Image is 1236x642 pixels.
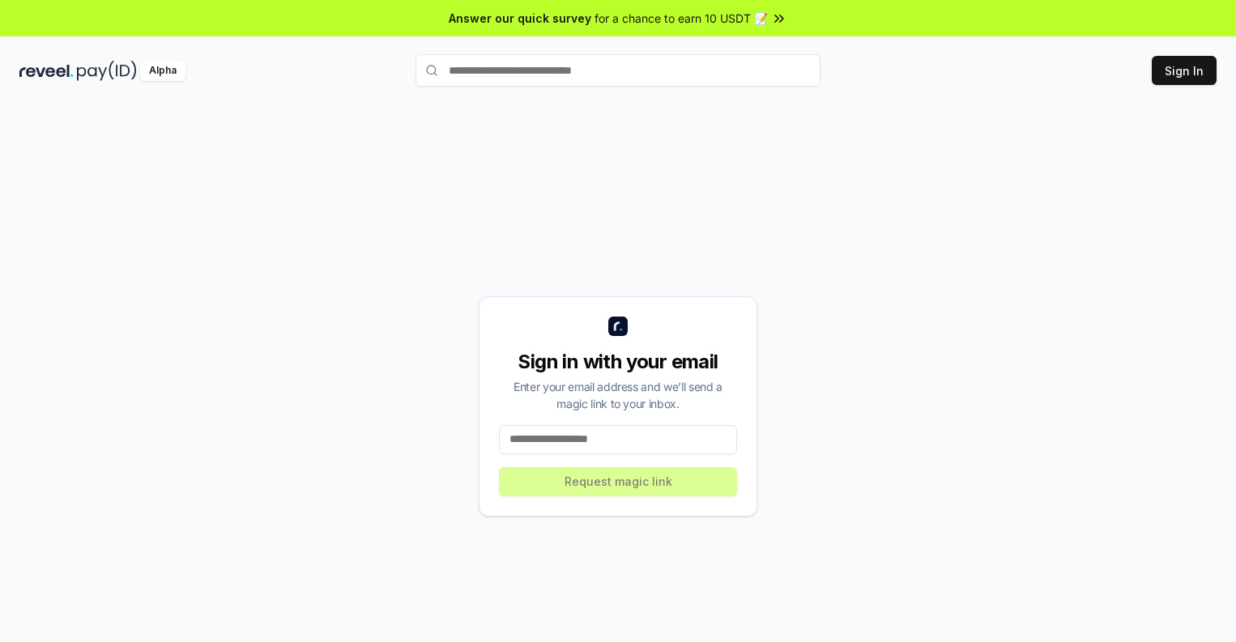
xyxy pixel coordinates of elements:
[499,349,737,375] div: Sign in with your email
[77,61,137,81] img: pay_id
[449,10,591,27] span: Answer our quick survey
[1152,56,1217,85] button: Sign In
[140,61,185,81] div: Alpha
[19,61,74,81] img: reveel_dark
[608,317,628,336] img: logo_small
[499,378,737,412] div: Enter your email address and we’ll send a magic link to your inbox.
[595,10,768,27] span: for a chance to earn 10 USDT 📝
